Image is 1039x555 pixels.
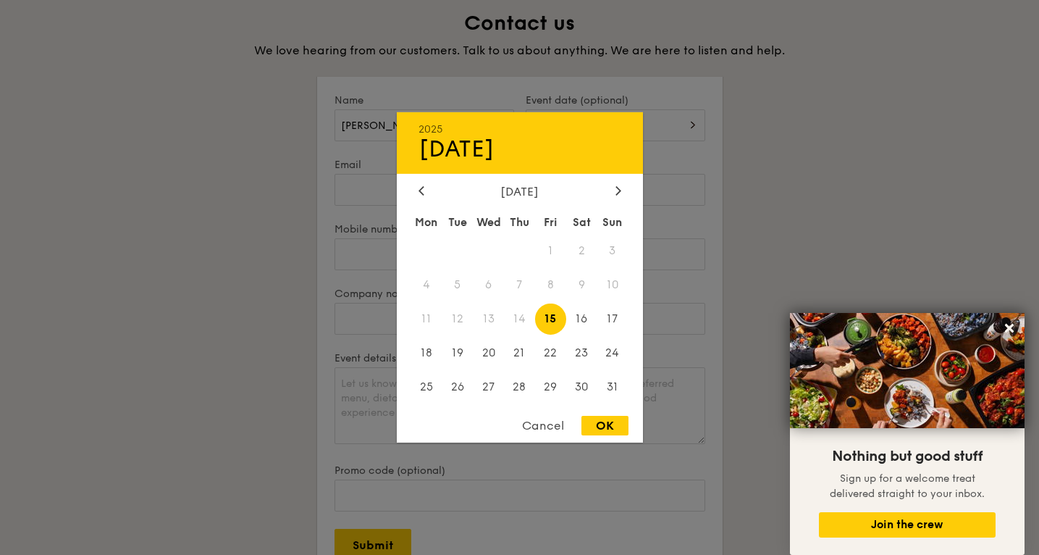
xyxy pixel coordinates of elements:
span: 2 [566,235,597,267]
span: 14 [504,304,535,335]
div: Mon [411,209,442,235]
div: 2025 [418,123,621,135]
span: 8 [535,270,566,301]
span: 5 [442,270,473,301]
span: 1 [535,235,566,267]
span: 16 [566,304,597,335]
span: 15 [535,304,566,335]
div: OK [581,416,628,435]
span: 28 [504,371,535,402]
span: 21 [504,337,535,368]
span: 30 [566,371,597,402]
span: 26 [442,371,473,402]
div: Cancel [508,416,579,435]
span: 23 [566,337,597,368]
div: [DATE] [418,185,621,199]
span: 10 [597,270,628,301]
div: Sun [597,209,628,235]
span: 17 [597,304,628,335]
span: 27 [473,371,504,402]
span: 29 [535,371,566,402]
span: Nothing but good stuff [832,448,983,465]
span: 22 [535,337,566,368]
span: 25 [411,371,442,402]
div: Sat [566,209,597,235]
button: Close [998,317,1021,340]
span: 3 [597,235,628,267]
span: 7 [504,270,535,301]
span: 24 [597,337,628,368]
span: 31 [597,371,628,402]
span: 13 [473,304,504,335]
span: 4 [411,270,442,301]
span: 18 [411,337,442,368]
div: Fri [535,209,566,235]
span: 20 [473,337,504,368]
img: DSC07876-Edit02-Large.jpeg [790,313,1025,428]
div: Tue [442,209,473,235]
span: 12 [442,304,473,335]
span: 6 [473,270,504,301]
div: [DATE] [418,135,621,163]
div: Wed [473,209,504,235]
span: Sign up for a welcome treat delivered straight to your inbox. [830,472,985,500]
span: 11 [411,304,442,335]
span: 9 [566,270,597,301]
span: 19 [442,337,473,368]
div: Thu [504,209,535,235]
button: Join the crew [819,512,996,538]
